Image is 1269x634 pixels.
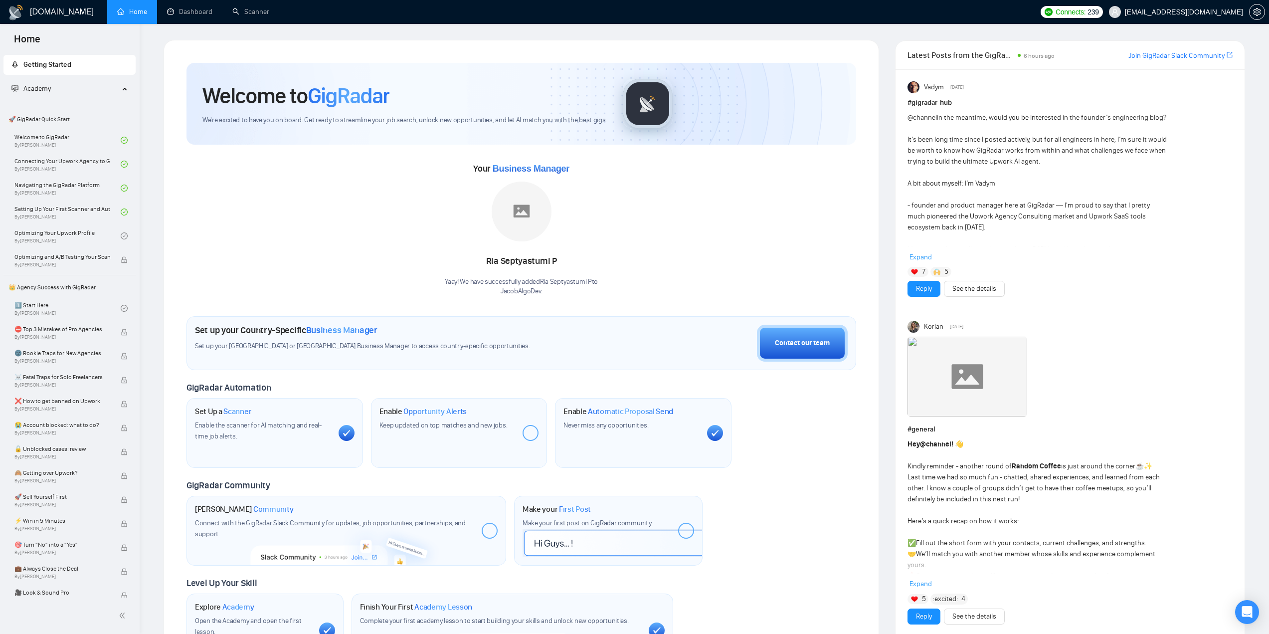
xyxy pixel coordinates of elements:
button: Contact our team [757,325,848,362]
span: Academy Lesson [414,602,472,612]
span: lock [121,377,128,384]
img: logo [8,4,24,20]
span: ☕ [1135,462,1144,470]
span: lock [121,592,128,599]
span: setting [1250,8,1265,16]
span: 🌚 Rookie Traps for New Agencies [14,348,110,358]
span: 📩 [907,572,916,580]
span: GigRadar Community [186,480,270,491]
span: Opportunity Alerts [403,407,467,417]
span: check-circle [121,161,128,168]
span: :excited: [933,594,958,605]
span: @channel [907,113,937,122]
span: By [PERSON_NAME] [14,550,110,556]
span: GigRadar Automation [186,382,271,393]
span: lock [121,568,128,575]
span: Set up your [GEOGRAPHIC_DATA] or [GEOGRAPHIC_DATA] Business Manager to access country-specific op... [195,342,587,351]
img: ❤️ [911,596,918,603]
span: Never miss any opportunities. [563,421,648,429]
img: placeholder.png [492,182,551,241]
a: Connecting Your Upwork Agency to GigRadarBy[PERSON_NAME] [14,153,121,175]
span: 🔓 Unblocked cases: review [14,444,110,454]
img: upwork-logo.png [1045,8,1053,16]
h1: # general [907,424,1233,435]
img: 🙌 [933,268,940,275]
div: Ria Septyastumi P [445,253,598,270]
span: Connect with the GigRadar Slack Community for updates, job opportunities, partnerships, and support. [195,519,466,538]
span: By [PERSON_NAME] [14,454,110,460]
span: Level Up Your Skill [186,578,257,589]
strong: Random Coffee [1012,462,1061,470]
span: By [PERSON_NAME] [14,526,110,532]
span: fund-projection-screen [11,85,18,92]
span: 🙈 Getting over Upwork? [14,468,110,478]
span: Latest Posts from the GigRadar Community [907,49,1014,61]
span: Connects: [1056,6,1086,17]
span: export [1227,51,1233,59]
span: By [PERSON_NAME] [14,406,110,412]
span: By [PERSON_NAME] [14,262,110,268]
button: Reply [907,281,940,297]
a: Join GigRadar Slack Community [1128,50,1225,61]
span: lock [121,472,128,479]
span: Automatic Proposal Send [588,407,673,417]
span: Scanner [223,407,251,417]
span: By [PERSON_NAME] [14,478,110,484]
span: lock [121,520,128,527]
span: Enable the scanner for AI matching and real-time job alerts. [195,421,322,440]
span: Academy [11,84,51,93]
span: Expand [909,253,932,261]
button: See the details [944,281,1005,297]
a: Welcome to GigRadarBy[PERSON_NAME] [14,129,121,151]
h1: Finish Your First [360,602,472,612]
span: ⛔ Top 3 Mistakes of Pro Agencies [14,324,110,334]
a: export [1227,50,1233,60]
button: Reply [907,609,940,625]
span: Your [473,163,569,174]
h1: Set Up a [195,407,251,417]
span: 💼 Always Close the Deal [14,564,110,574]
strong: Hey ! [907,440,953,448]
h1: Make your [523,504,591,514]
a: homeHome [117,7,147,16]
span: double-left [119,611,129,621]
a: searchScanner [232,7,269,16]
a: Optimizing Your Upwork ProfileBy[PERSON_NAME] [14,225,121,247]
span: Make your first post on GigRadar community. [523,519,652,527]
span: lock [121,424,128,431]
span: Business Manager [306,325,377,336]
span: lock [121,401,128,408]
h1: Enable [563,407,673,417]
div: in the meantime, would you be interested in the founder’s engineering blog? It’s been long time s... [907,112,1167,332]
span: ⚡ Win in 5 Minutes [14,516,110,526]
p: JacobAlgoDev . [445,287,598,296]
span: [DATE] [950,322,963,331]
span: Keep updated on top matches and new jobs. [379,421,508,429]
span: By [PERSON_NAME] [14,358,110,364]
span: 5 [944,267,948,277]
span: Home [6,32,48,53]
a: 1️⃣ Start HereBy[PERSON_NAME] [14,297,121,319]
a: Reply [916,283,932,294]
h1: # gigradar-hub [907,97,1233,108]
span: First Post [559,504,591,514]
span: lock [121,353,128,360]
span: lock [121,329,128,336]
h1: [PERSON_NAME] [195,504,294,514]
span: user [1111,8,1118,15]
a: dashboardDashboard [167,7,212,16]
span: @channel [920,440,951,448]
span: ☠️ Fatal Traps for Solo Freelancers [14,372,110,382]
span: 👋 [955,440,963,448]
img: gigradar-logo.png [623,79,673,129]
span: lock [121,256,128,263]
span: 🎥 Look & Sound Pro [14,588,110,598]
img: Korlan [907,321,919,333]
span: 239 [1088,6,1098,17]
span: check-circle [121,305,128,312]
img: slackcommunity-bg.png [251,519,442,565]
span: We're excited to have you on board. Get ready to streamline your job search, unlock new opportuni... [202,116,607,125]
span: ❌ How to get banned on Upwork [14,396,110,406]
a: Reply [916,611,932,622]
span: 🚀 Sell Yourself First [14,492,110,502]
